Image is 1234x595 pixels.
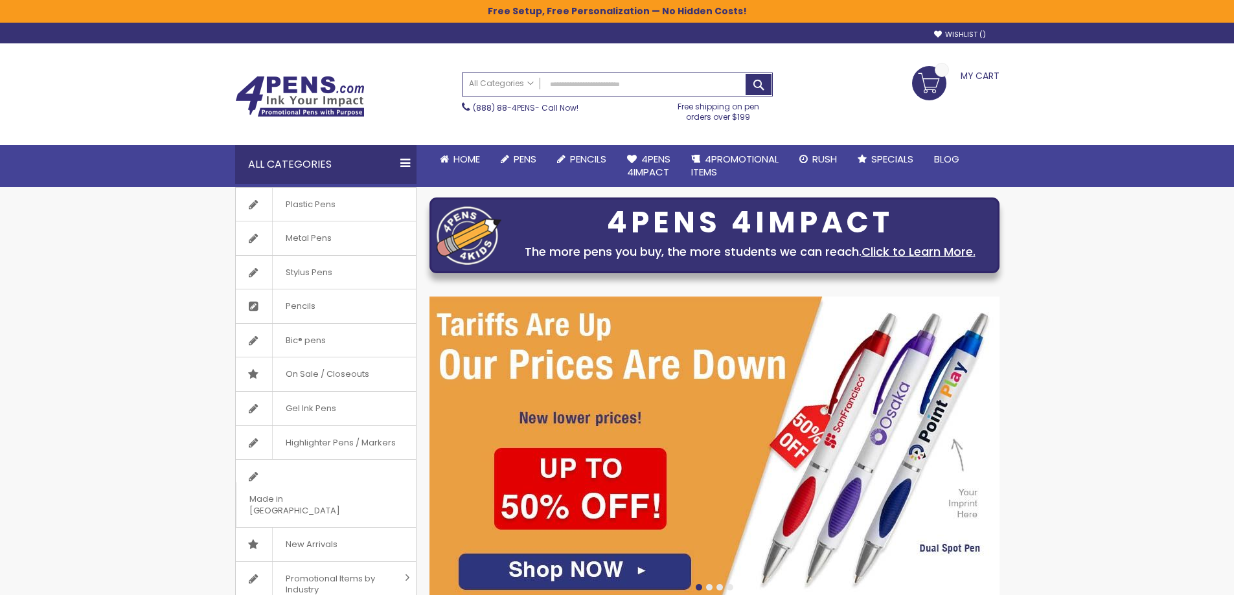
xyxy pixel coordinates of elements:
span: Gel Ink Pens [272,392,349,425]
span: Plastic Pens [272,188,348,221]
span: 4PROMOTIONAL ITEMS [691,152,779,179]
a: Pencils [236,289,416,323]
span: All Categories [469,78,534,89]
span: Made in [GEOGRAPHIC_DATA] [236,482,383,527]
a: Highlighter Pens / Markers [236,426,416,460]
a: Home [429,145,490,174]
a: 4PROMOTIONALITEMS [681,145,789,187]
a: Gel Ink Pens [236,392,416,425]
span: Pencils [272,289,328,323]
a: Made in [GEOGRAPHIC_DATA] [236,460,416,527]
a: Wishlist [934,30,986,39]
span: On Sale / Closeouts [272,357,382,391]
a: New Arrivals [236,528,416,561]
a: Plastic Pens [236,188,416,221]
a: Stylus Pens [236,256,416,289]
span: Highlighter Pens / Markers [272,426,409,460]
span: Pens [514,152,536,166]
a: Metal Pens [236,221,416,255]
div: The more pens you buy, the more students we can reach. [508,243,992,261]
a: Click to Learn More. [862,243,976,260]
span: Pencils [570,152,606,166]
span: - Call Now! [473,102,578,113]
div: All Categories [235,145,417,184]
a: Specials [847,145,924,174]
img: four_pen_logo.png [437,206,501,265]
a: Rush [789,145,847,174]
span: Metal Pens [272,221,345,255]
a: Blog [924,145,970,174]
span: Home [453,152,480,166]
div: 4PENS 4IMPACT [508,209,992,236]
span: New Arrivals [272,528,350,561]
span: Stylus Pens [272,256,345,289]
a: Pens [490,145,547,174]
span: Bic® pens [272,324,339,357]
span: 4Pens 4impact [627,152,670,179]
span: Specials [871,152,913,166]
div: Free shipping on pen orders over $199 [664,96,773,122]
a: Bic® pens [236,324,416,357]
a: (888) 88-4PENS [473,102,535,113]
span: Blog [934,152,959,166]
span: Rush [812,152,837,166]
a: Pencils [547,145,617,174]
a: 4Pens4impact [617,145,681,187]
img: 4Pens Custom Pens and Promotional Products [235,76,365,117]
a: All Categories [463,73,540,95]
a: On Sale / Closeouts [236,357,416,391]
